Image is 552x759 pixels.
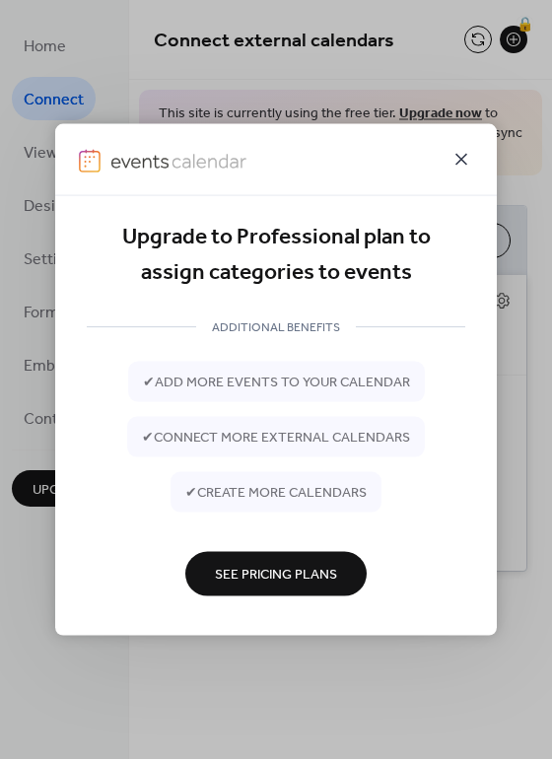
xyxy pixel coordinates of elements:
[185,551,367,595] button: See Pricing Plans
[185,483,367,504] span: ✔ create more calendars
[143,373,410,393] span: ✔ add more events to your calendar
[110,149,246,172] img: logo-type
[142,428,410,448] span: ✔ connect more external calendars
[215,565,337,586] span: See Pricing Plans
[196,317,356,338] span: ADDITIONAL BENEFITS
[87,220,465,292] div: Upgrade to Professional plan to assign categories to events
[79,149,101,172] img: logo-icon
